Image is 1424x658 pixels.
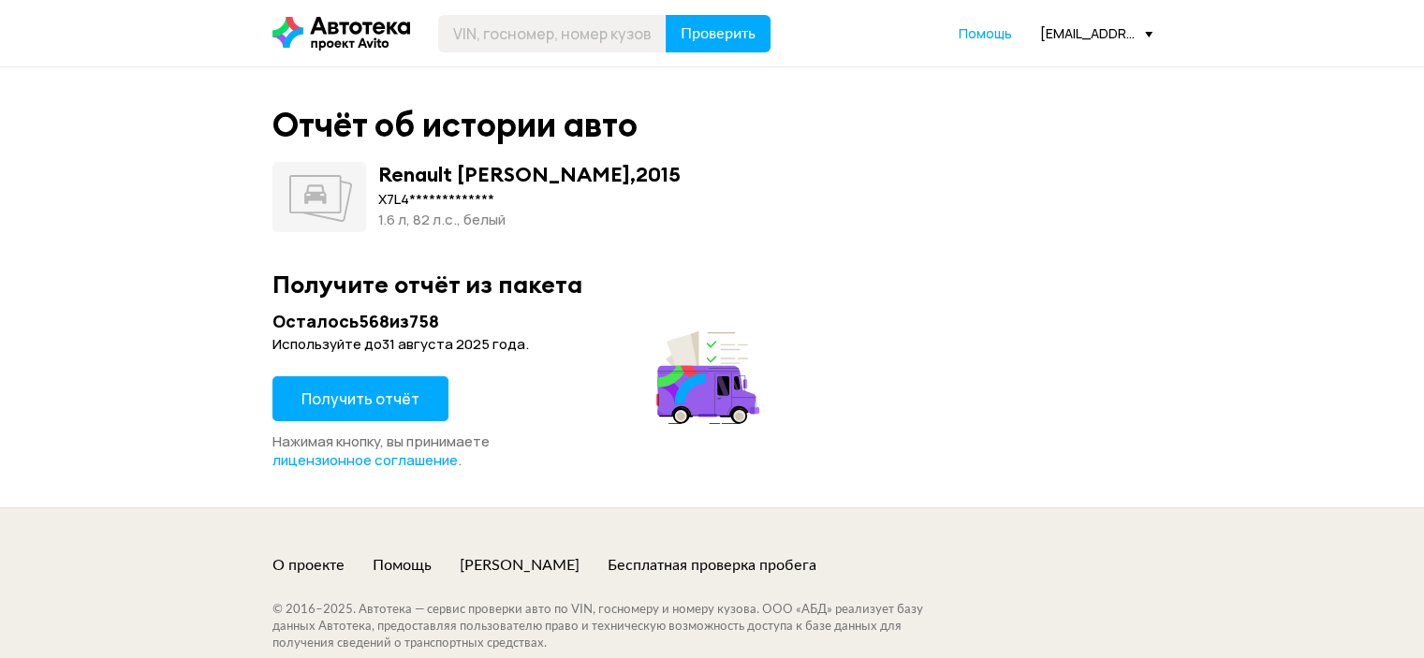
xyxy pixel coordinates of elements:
[272,431,490,470] span: Нажимая кнопку, вы принимаете .
[272,602,961,652] div: © 2016– 2025 . Автотека — сервис проверки авто по VIN, госномеру и номеру кузова. ООО «АБД» реали...
[272,270,1152,299] div: Получите отчёт из пакета
[272,555,345,576] a: О проекте
[272,451,458,470] a: лицензионное соглашение
[272,310,765,333] div: Осталось 568 из 758
[378,162,681,186] div: Renault [PERSON_NAME] , 2015
[301,388,419,409] span: Получить отчёт
[959,24,1012,42] span: Помощь
[373,555,432,576] a: Помощь
[272,450,458,470] span: лицензионное соглашение
[378,210,681,230] div: 1.6 л, 82 л.c., белый
[272,335,765,354] div: Используйте до 31 августа 2025 года .
[1040,24,1152,42] div: [EMAIL_ADDRESS][DOMAIN_NAME]
[608,555,816,576] a: Бесплатная проверка пробега
[272,376,448,421] button: Получить отчёт
[959,24,1012,43] a: Помощь
[272,105,638,145] div: Отчёт об истории авто
[666,15,771,52] button: Проверить
[681,26,756,41] span: Проверить
[438,15,667,52] input: VIN, госномер, номер кузова
[460,555,580,576] a: [PERSON_NAME]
